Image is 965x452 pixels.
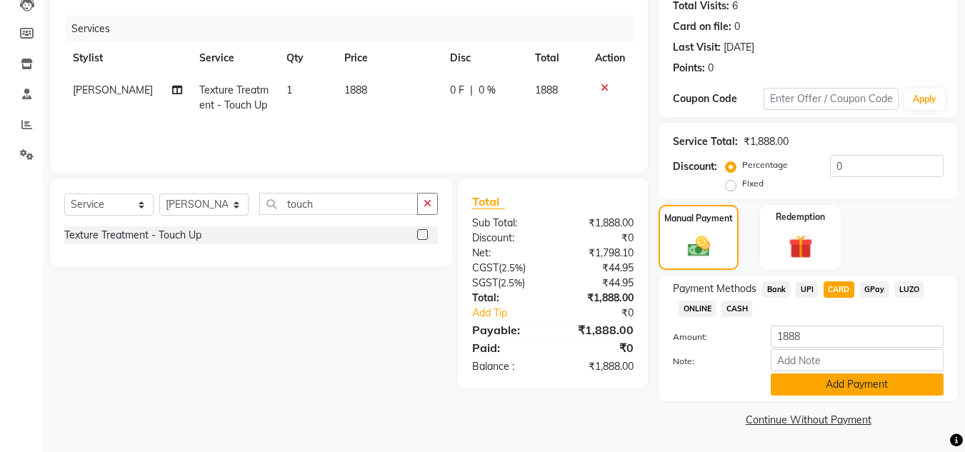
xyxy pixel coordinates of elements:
input: Enter Offer / Coupon Code [764,88,899,110]
div: Texture Treatment - Touch Up [64,228,201,243]
div: ₹1,888.00 [553,321,644,338]
div: Services [66,16,644,42]
th: Action [586,42,634,74]
span: LUZO [894,281,924,298]
th: Price [336,42,441,74]
div: ₹0 [553,339,644,356]
span: 1888 [535,84,558,96]
span: 0 % [479,83,496,98]
input: Search or Scan [259,193,418,215]
th: Service [191,42,278,74]
div: Discount: [673,159,717,174]
div: Balance : [461,359,553,374]
img: _cash.svg [681,233,717,259]
span: | [470,83,473,98]
div: ₹0 [569,306,645,321]
label: Percentage [742,159,788,171]
label: Amount: [662,331,759,343]
span: 2.5% [501,277,522,288]
label: Note: [662,355,759,368]
div: Sub Total: [461,216,553,231]
span: 2.5% [501,262,523,273]
div: Coupon Code [673,91,763,106]
div: ₹1,798.10 [553,246,644,261]
div: ₹1,888.00 [744,134,789,149]
div: Service Total: [673,134,738,149]
div: Card on file: [673,19,731,34]
div: Payable: [461,321,553,338]
span: UPI [796,281,818,298]
span: Total [472,194,505,209]
div: 0 [734,19,740,34]
span: 1888 [344,84,367,96]
div: Discount: [461,231,553,246]
label: Redemption [776,211,825,224]
span: GPay [860,281,889,298]
div: ₹44.95 [553,276,644,291]
div: Points: [673,61,705,76]
th: Stylist [64,42,191,74]
button: Apply [904,89,945,110]
span: [PERSON_NAME] [73,84,153,96]
div: [DATE] [724,40,754,55]
span: CGST [472,261,499,274]
div: ₹1,888.00 [553,216,644,231]
div: ₹1,888.00 [553,291,644,306]
div: 0 [708,61,714,76]
div: Net: [461,246,553,261]
div: ( ) [461,261,553,276]
input: Amount [771,326,944,348]
span: Texture Treatment - Touch Up [199,84,269,111]
a: Continue Without Payment [661,413,955,428]
span: Bank [762,281,790,298]
span: CARD [824,281,854,298]
th: Qty [278,42,336,74]
div: ₹0 [553,231,644,246]
a: Add Tip [461,306,568,321]
div: ( ) [461,276,553,291]
span: Payment Methods [673,281,756,296]
th: Disc [441,42,526,74]
div: ₹1,888.00 [553,359,644,374]
label: Fixed [742,177,764,190]
span: 1 [286,84,292,96]
div: ₹44.95 [553,261,644,276]
span: SGST [472,276,498,289]
img: _gift.svg [781,232,820,261]
span: ONLINE [679,301,716,317]
span: 0 F [450,83,464,98]
div: Total: [461,291,553,306]
span: CASH [721,301,752,317]
div: Last Visit: [673,40,721,55]
input: Add Note [771,349,944,371]
label: Manual Payment [664,212,733,225]
div: Paid: [461,339,553,356]
button: Add Payment [771,373,944,396]
th: Total [526,42,587,74]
